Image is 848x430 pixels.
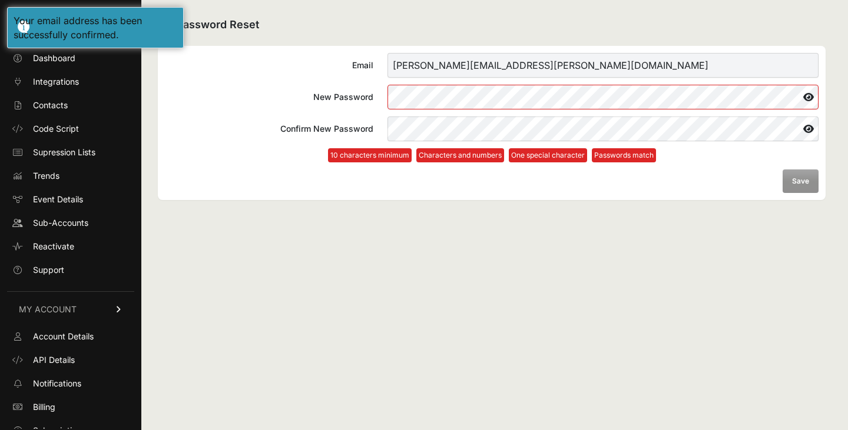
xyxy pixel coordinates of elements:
span: Notifications [33,378,81,389]
a: Support [7,261,134,279]
span: Account Details [33,331,94,342]
a: Dashboard [7,49,134,68]
span: Trends [33,170,59,182]
a: Account Details [7,327,134,346]
a: Sub-Accounts [7,214,134,232]
a: MY ACCOUNT [7,291,134,327]
span: Integrations [33,76,79,88]
a: Supression Lists [7,143,134,162]
h2: Password Reset [158,16,826,34]
a: Notifications [7,374,134,393]
li: 10 characters minimum [328,148,412,162]
a: Billing [7,398,134,416]
span: Dashboard [33,52,75,64]
span: Code Script [33,123,79,135]
input: New Password [387,85,819,109]
a: Integrations [7,72,134,91]
li: Passwords match [592,148,656,162]
li: Characters and numbers [416,148,504,162]
div: Confirm New Password [165,123,373,135]
a: API Details [7,351,134,369]
span: Billing [33,401,55,413]
div: New Password [165,91,373,103]
input: Confirm New Password [387,116,819,141]
span: Supression Lists [33,146,95,158]
a: Event Details [7,190,134,209]
a: Contacts [7,96,134,115]
input: Email [387,53,819,78]
span: Support [33,264,64,276]
a: Code Script [7,119,134,138]
a: Reactivate [7,237,134,256]
span: API Details [33,354,75,366]
span: Sub-Accounts [33,217,88,229]
a: Trends [7,166,134,185]
li: One special character [509,148,587,162]
span: Contacts [33,99,68,111]
div: Your email address has been successfully confirmed. [14,14,177,42]
div: Email [165,59,373,71]
span: Reactivate [33,241,74,252]
span: MY ACCOUNT [19,304,77,315]
span: Event Details [33,194,83,205]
